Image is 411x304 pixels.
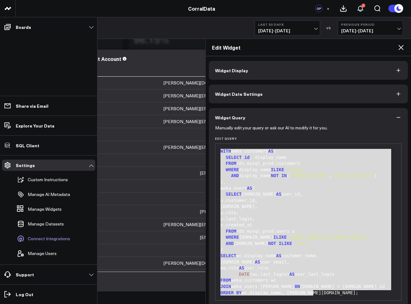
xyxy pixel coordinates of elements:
span: FROM [226,229,236,234]
p: Explore Your Data [16,123,54,128]
div: ) [219,247,398,253]
p: Log Out [16,292,33,297]
span: NOT [268,241,276,246]
span: Manage Widgets [28,207,62,212]
p: Boards [16,24,31,30]
span: FROM [226,161,236,166]
div: 2 [361,3,365,8]
span: AS [239,265,244,270]
span: 'weka%' [287,167,305,172]
a: Manage AI Metadata [14,187,76,201]
span: ILIKE [279,241,292,246]
div: rds_mysql_prod.customers [219,160,398,167]
button: Widget Query [209,108,408,127]
a: Log Out [2,289,95,300]
div: wc.display_name customer_name, [219,253,398,259]
b: Last 30 Days [258,23,317,26]
span: ORDER [220,290,234,295]
div: ), [219,179,398,185]
div: weka_users ( [219,185,398,192]
span: ILIKE [274,235,287,240]
div: , display_name [219,155,398,161]
div: GP [315,5,323,12]
span: IN [281,173,287,178]
span: AS [276,253,281,258]
span: WITH [220,149,231,154]
button: + [324,5,332,12]
span: Widget Display [215,68,248,73]
div: [EMAIL_ADDRESS][PERSON_NAME][DOMAIN_NAME] [200,170,312,176]
a: Connect Integrations [14,232,76,246]
span: WHERE [226,235,239,240]
span: AS [247,186,252,191]
span: Manage Datasets [28,221,64,226]
div: wu.role user_role, [219,265,398,271]
span: AS [276,192,281,197]
span: JOIN [220,284,231,289]
div: [PERSON_NAME][EMAIL_ADDRESS][PERSON_NAME][DOMAIN_NAME] [164,221,312,228]
span: '%+%' [295,241,308,246]
span: WHERE [226,167,239,172]
div: display_name [219,167,398,173]
span: '[DOMAIN_NAME]' [289,173,329,178]
div: weka_users [PERSON_NAME] [DOMAIN_NAME] = [DOMAIN_NAME]_id [219,284,398,290]
p: Custom Instructions [28,177,68,182]
div: u.role, [219,210,398,216]
a: SQL Client [2,140,95,151]
div: [PERSON_NAME][DOMAIN_NAME][EMAIL_ADDRESS][DOMAIN_NAME] [164,80,312,86]
button: Manage Users [14,247,57,260]
p: Support [16,272,34,277]
span: [DATE] - [DATE] [258,28,317,33]
div: display_name ( , ) [219,173,398,179]
div: [PERSON_NAME][EMAIL_ADDRESS][PERSON_NAME][DOMAIN_NAME] [164,93,312,99]
span: NOT [271,173,279,178]
h2: Edit Widget [212,44,397,51]
div: [PERSON_NAME][EMAIL_ADDRESS][DOMAIN_NAME] [200,209,312,215]
span: + [327,6,330,11]
a: Manage Widgets [14,202,76,216]
div: 96.15% [134,34,169,45]
span: [DATE] - [DATE] [341,28,400,33]
div: weka_customers wc [219,277,398,284]
p: SQL Client [16,143,39,148]
div: rds_mysql_prod.users u [219,228,398,235]
span: FROM [220,278,231,283]
p: Manually edit your query or ask our AI to modify it for you. [215,125,328,130]
div: [PERSON_NAME][DOMAIN_NAME][EMAIL_ADDRESS][DOMAIN_NAME] [164,260,312,266]
p: Manage AI Metadata [28,192,70,197]
div: u.customer_id, [219,198,398,204]
span: AND [226,241,234,246]
span: 'Weka Snowflake' [332,173,374,178]
div: [PERSON_NAME][EMAIL_ADDRESS][PERSON_NAME][DOMAIN_NAME] [164,144,312,150]
span: AND [231,173,239,178]
label: Edit Query [215,137,402,140]
p: Share via Email [16,103,48,108]
span: SELECT [226,192,242,197]
span: ILIKE [271,167,284,172]
div: [PERSON_NAME][EMAIL_ADDRESS][PERSON_NAME][DOMAIN_NAME] [164,118,312,125]
a: Manage Datasets [14,217,76,231]
div: [DOMAIN_NAME], [219,204,398,210]
span: Manage Users [28,251,57,256]
span: DATE [239,272,250,277]
span: [EMAIL_ADDRESS][DOMAIN_NAME]%' [289,235,369,240]
button: Custom Instructions [14,173,68,187]
span: id [244,155,250,160]
button: Widget Display [209,61,408,80]
span: Widget Query [215,115,245,120]
span: Widget Date Settings [215,91,263,96]
span: AS [268,149,274,154]
span: BY [236,290,242,295]
div: [DOMAIN_NAME] [219,241,398,247]
div: VS [323,26,335,30]
span: SELECT [220,253,236,258]
div: u.last_login, [219,216,398,222]
div: (wu.last_login) user_last_login [219,271,398,278]
div: u.created_at [219,222,398,228]
span: SELECT [226,155,242,160]
p: Settings [16,163,35,168]
span: AS [255,259,260,264]
div: [EMAIL_ADDRESS][PERSON_NAME][DOMAIN_NAME] [200,234,312,241]
div: [PERSON_NAME][EMAIL_ADDRESS][PERSON_NAME][DOMAIN_NAME] [164,106,312,112]
button: Previous Period[DATE]-[DATE] [338,20,403,35]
